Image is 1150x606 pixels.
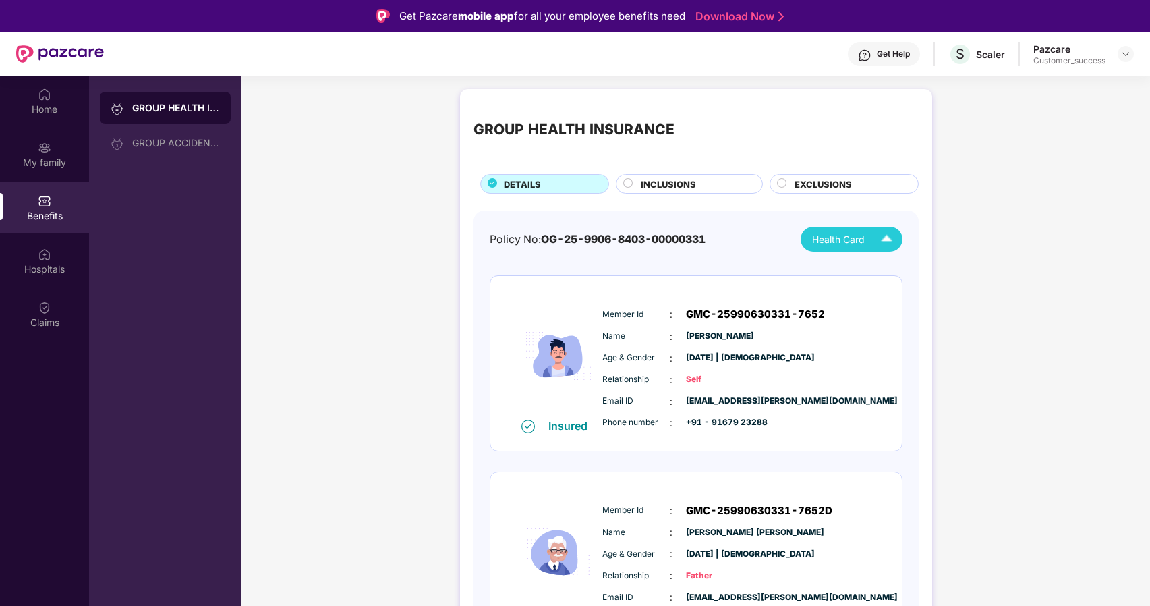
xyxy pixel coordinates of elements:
[795,177,852,191] span: EXCLUSIONS
[38,301,51,314] img: svg+xml;base64,PHN2ZyBpZD0iQ2xhaW0iIHhtbG5zPSJodHRwOi8vd3d3LnczLm9yZy8yMDAwL3N2ZyIgd2lkdGg9IjIwIi...
[858,49,871,62] img: svg+xml;base64,PHN2ZyBpZD0iSGVscC0zMngzMiIgeG1sbnM9Imh0dHA6Ly93d3cudzMub3JnLzIwMDAvc3ZnIiB3aWR0aD...
[38,194,51,208] img: svg+xml;base64,PHN2ZyBpZD0iQmVuZWZpdHMiIHhtbG5zPSJodHRwOi8vd3d3LnczLm9yZy8yMDAwL3N2ZyIgd2lkdGg9Ij...
[602,373,670,386] span: Relationship
[38,88,51,101] img: svg+xml;base64,PHN2ZyBpZD0iSG9tZSIgeG1sbnM9Imh0dHA6Ly93d3cudzMub3JnLzIwMDAvc3ZnIiB3aWR0aD0iMjAiIG...
[670,503,672,518] span: :
[670,547,672,561] span: :
[686,548,753,561] span: [DATE] | [DEMOGRAPHIC_DATA]
[111,102,124,115] img: svg+xml;base64,PHN2ZyB3aWR0aD0iMjAiIGhlaWdodD0iMjAiIHZpZXdCb3g9IjAgMCAyMCAyMCIgZmlsbD0ibm9uZSIgeG...
[686,570,753,582] span: Father
[602,308,670,321] span: Member Id
[521,420,535,433] img: svg+xml;base64,PHN2ZyB4bWxucz0iaHR0cDovL3d3dy53My5vcmcvMjAwMC9zdmciIHdpZHRoPSIxNiIgaGVpZ2h0PSIxNi...
[686,330,753,343] span: [PERSON_NAME]
[1033,43,1105,55] div: Pazcare
[686,395,753,408] span: [EMAIL_ADDRESS][PERSON_NAME][DOMAIN_NAME]
[670,525,672,540] span: :
[670,329,672,344] span: :
[976,48,1005,61] div: Scaler
[1033,55,1105,66] div: Customer_success
[670,373,672,387] span: :
[473,119,674,141] div: GROUP HEALTH INSURANCE
[686,373,753,386] span: Self
[132,101,220,115] div: GROUP HEALTH INSURANCE
[602,526,670,539] span: Name
[686,352,753,364] span: [DATE] | [DEMOGRAPHIC_DATA]
[778,9,784,24] img: Stroke
[875,227,898,251] img: Icuh8uwCUCF+XjCZyLQsAKiDCM9HiE6CMYmKQaPGkZKaA32CAAACiQcFBJY0IsAAAAASUVORK5CYII=
[670,351,672,366] span: :
[801,227,902,252] button: Health Card
[670,568,672,583] span: :
[686,591,753,604] span: [EMAIL_ADDRESS][PERSON_NAME][DOMAIN_NAME]
[518,294,599,418] img: icon
[695,9,780,24] a: Download Now
[111,137,124,150] img: svg+xml;base64,PHN2ZyB3aWR0aD0iMjAiIGhlaWdodD0iMjAiIHZpZXdCb3g9IjAgMCAyMCAyMCIgZmlsbD0ibm9uZSIgeG...
[132,138,220,148] div: GROUP ACCIDENTAL INSURANCE
[602,504,670,517] span: Member Id
[641,177,696,191] span: INCLUSIONS
[956,46,965,62] span: S
[602,352,670,364] span: Age & Gender
[548,419,596,433] div: Insured
[812,232,865,247] span: Health Card
[686,306,825,323] span: GMC-25990630331-7652
[602,330,670,343] span: Name
[38,141,51,155] img: svg+xml;base64,PHN2ZyB3aWR0aD0iMjAiIGhlaWdodD0iMjAiIHZpZXdCb3g9IjAgMCAyMCAyMCIgZmlsbD0ibm9uZSIgeG...
[376,9,390,23] img: Logo
[602,570,670,582] span: Relationship
[670,590,672,605] span: :
[686,416,753,429] span: +91 - 91679 23288
[602,416,670,429] span: Phone number
[686,526,753,539] span: [PERSON_NAME] [PERSON_NAME]
[670,307,672,322] span: :
[1120,49,1131,59] img: svg+xml;base64,PHN2ZyBpZD0iRHJvcGRvd24tMzJ4MzIiIHhtbG5zPSJodHRwOi8vd3d3LnczLm9yZy8yMDAwL3N2ZyIgd2...
[602,591,670,604] span: Email ID
[670,416,672,431] span: :
[541,233,706,246] span: OG-25-9906-8403-00000331
[16,45,104,63] img: New Pazcare Logo
[602,395,670,408] span: Email ID
[399,8,685,24] div: Get Pazcare for all your employee benefits need
[877,49,910,59] div: Get Help
[602,548,670,561] span: Age & Gender
[670,394,672,409] span: :
[686,503,832,519] span: GMC-25990630331-7652D
[490,231,706,248] div: Policy No:
[504,177,541,191] span: DETAILS
[458,9,514,22] strong: mobile app
[38,248,51,261] img: svg+xml;base64,PHN2ZyBpZD0iSG9zcGl0YWxzIiB4bWxucz0iaHR0cDovL3d3dy53My5vcmcvMjAwMC9zdmciIHdpZHRoPS...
